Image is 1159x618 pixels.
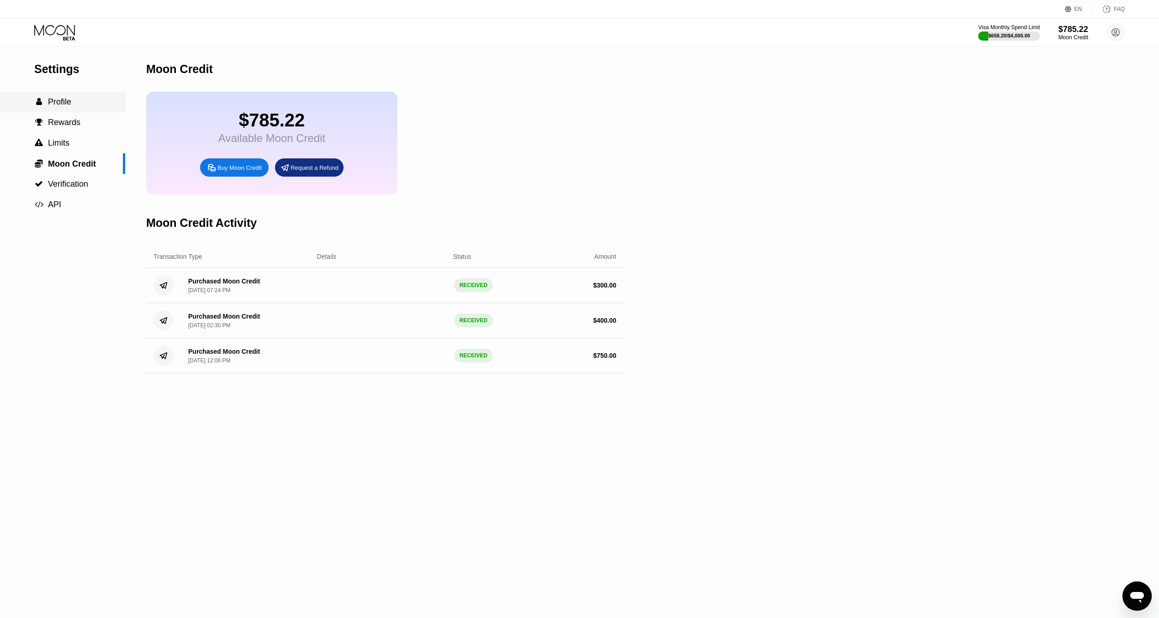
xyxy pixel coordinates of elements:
div: [DATE] 02:30 PM [188,322,230,329]
div: Request a Refund [291,164,339,172]
div: Moon Credit [1058,34,1088,41]
div: Buy Moon Credit [200,158,269,177]
div: FAQ [1093,5,1125,14]
div:  [34,159,43,168]
div: Status [453,253,471,260]
div: RECEIVED [454,278,493,292]
div: $ 400.00 [593,317,616,324]
span:  [35,200,43,209]
iframe: Button to launch messaging window [1122,581,1152,611]
div: EN [1065,5,1093,14]
div: Request a Refund [275,158,344,177]
span:  [35,139,43,147]
div: $785.22 [218,110,325,131]
span:  [35,180,43,188]
div: FAQ [1114,6,1125,12]
div: RECEIVED [454,314,493,327]
div: Purchased Moon Credit [188,313,260,320]
div: $785.22 [1058,25,1088,34]
div: Transaction Type [153,253,202,260]
div: Visa Monthly Spend Limit [978,24,1040,31]
div: $785.22Moon Credit [1058,25,1088,41]
div: Visa Monthly Spend Limit$658.20/$4,000.00 [978,24,1040,41]
span: Moon Credit [48,159,96,168]
div:  [34,118,43,126]
div: EN [1074,6,1082,12]
div: [DATE] 12:06 PM [188,357,230,364]
div:  [34,200,43,209]
div: Purchased Moon Credit [188,278,260,285]
div: Available Moon Credit [218,132,325,145]
div:  [34,98,43,106]
span:  [35,118,43,126]
div: Settings [34,63,125,76]
span: API [48,200,61,209]
div: Amount [594,253,616,260]
div:  [34,139,43,147]
div: RECEIVED [454,349,493,362]
div: Purchased Moon Credit [188,348,260,355]
div:  [34,180,43,188]
span: Limits [48,138,69,147]
span:  [36,98,42,106]
div: $658.20 / $4,000.00 [988,33,1030,38]
span: Rewards [48,118,80,127]
span: Profile [48,97,71,106]
div: [DATE] 07:24 PM [188,287,230,293]
div: Details [317,253,337,260]
div: Moon Credit [146,63,213,76]
div: $ 750.00 [593,352,616,359]
div: Moon Credit Activity [146,216,257,230]
span: Verification [48,179,88,189]
div: $ 300.00 [593,282,616,289]
div: Buy Moon Credit [217,164,262,172]
span:  [35,159,43,168]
